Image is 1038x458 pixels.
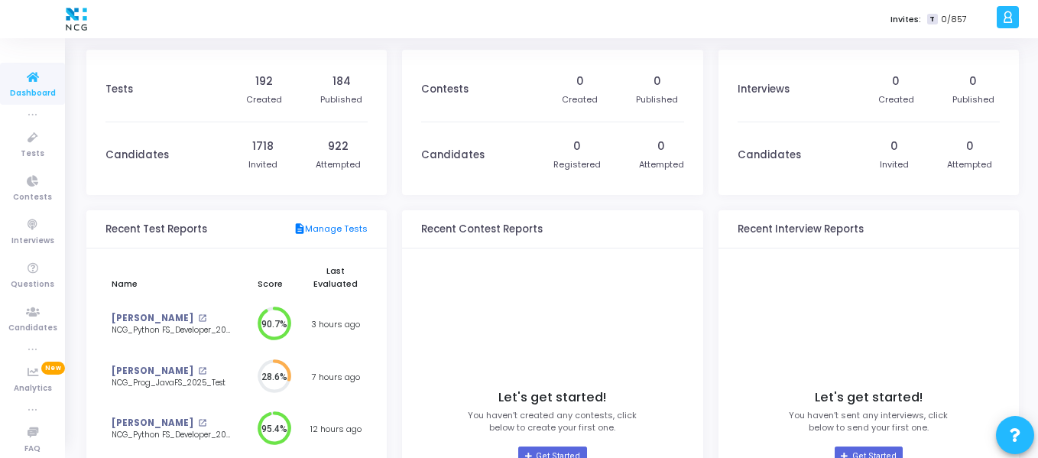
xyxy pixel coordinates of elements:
div: NCG_Python FS_Developer_2025 [112,325,230,336]
h3: Candidates [421,149,485,161]
mat-icon: open_in_new [198,314,206,323]
span: Questions [11,278,54,291]
div: Created [246,93,282,106]
p: You haven’t sent any interviews, click below to send your first one. [789,409,948,434]
span: FAQ [24,443,41,456]
a: [PERSON_NAME] [112,312,193,325]
div: Published [636,93,678,106]
mat-icon: open_in_new [198,367,206,375]
div: 184 [332,73,351,89]
td: 7 hours ago [303,351,368,404]
div: 0 [573,138,581,154]
a: [PERSON_NAME] [112,365,193,378]
h3: Tests [105,83,133,96]
div: 192 [255,73,273,89]
div: 0 [657,138,665,154]
div: Invited [248,158,277,171]
a: [PERSON_NAME] [112,417,193,430]
mat-icon: description [294,223,305,236]
th: Score [237,256,303,298]
span: Dashboard [10,87,56,100]
span: Contests [13,191,52,204]
span: Tests [21,148,44,161]
div: 922 [328,138,349,154]
div: 0 [892,73,900,89]
img: logo [62,4,91,34]
span: Analytics [14,382,52,395]
div: Invited [880,158,909,171]
div: Published [320,93,362,106]
div: Attempted [947,158,992,171]
th: Last Evaluated [303,256,368,298]
td: 12 hours ago [303,403,368,456]
div: Registered [553,158,601,171]
span: Candidates [8,322,57,335]
a: Manage Tests [294,223,368,236]
h3: Recent Interview Reports [738,223,864,235]
div: 0 [654,73,661,89]
h3: Recent Contest Reports [421,223,543,235]
div: 1718 [252,138,274,154]
label: Invites: [890,13,921,26]
div: NCG_Prog_JavaFS_2025_Test [112,378,230,389]
span: Interviews [11,235,54,248]
th: Name [105,256,237,298]
div: Created [562,93,598,106]
div: Published [952,93,994,106]
h3: Interviews [738,83,790,96]
span: New [41,362,65,375]
div: Attempted [639,158,684,171]
h3: Recent Test Reports [105,223,207,235]
div: Created [878,93,914,106]
div: 0 [890,138,898,154]
div: 0 [576,73,584,89]
div: 0 [969,73,977,89]
td: 3 hours ago [303,298,368,351]
div: Attempted [316,158,361,171]
span: T [927,14,937,25]
h3: Candidates [738,149,801,161]
div: NCG_Python FS_Developer_2025 [112,430,230,441]
h3: Contests [421,83,469,96]
h3: Candidates [105,149,169,161]
span: 0/857 [941,13,967,26]
p: You haven’t created any contests, click below to create your first one. [468,409,637,434]
h4: Let's get started! [815,390,923,405]
div: 0 [966,138,974,154]
h4: Let's get started! [498,390,606,405]
mat-icon: open_in_new [198,419,206,427]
